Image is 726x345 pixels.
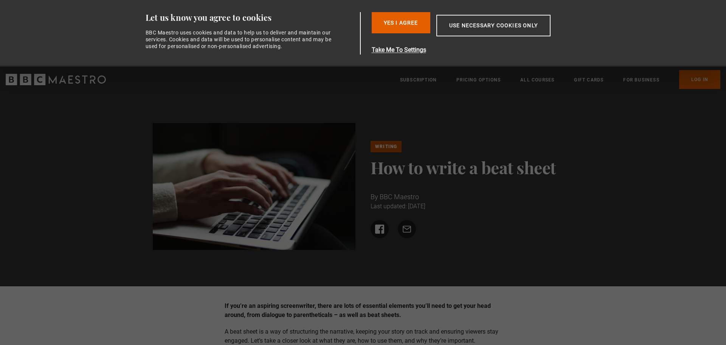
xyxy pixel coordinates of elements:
[153,123,356,250] img: A person types
[623,76,659,84] a: For business
[436,15,551,36] button: Use necessary cookies only
[371,193,378,201] span: By
[146,12,357,23] div: Let us know you agree to cookies
[6,74,106,85] svg: BBC Maestro
[679,70,720,89] a: Log In
[371,158,574,176] h1: How to write a beat sheet
[400,70,720,89] nav: Primary
[146,29,336,50] div: BBC Maestro uses cookies and data to help us to deliver and maintain our services. Cookies and da...
[225,302,491,318] strong: If you’re an aspiring screenwriter, there are lots of essential elements you’ll need to get your ...
[400,76,437,84] a: Subscription
[372,45,586,55] button: Take Me To Settings
[574,76,603,84] a: Gift Cards
[520,76,554,84] a: All Courses
[380,193,419,201] span: BBC Maestro
[371,203,425,210] time: Last updated: [DATE]
[371,141,402,152] a: Writing
[372,12,430,33] button: Yes I Agree
[456,76,501,84] a: Pricing Options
